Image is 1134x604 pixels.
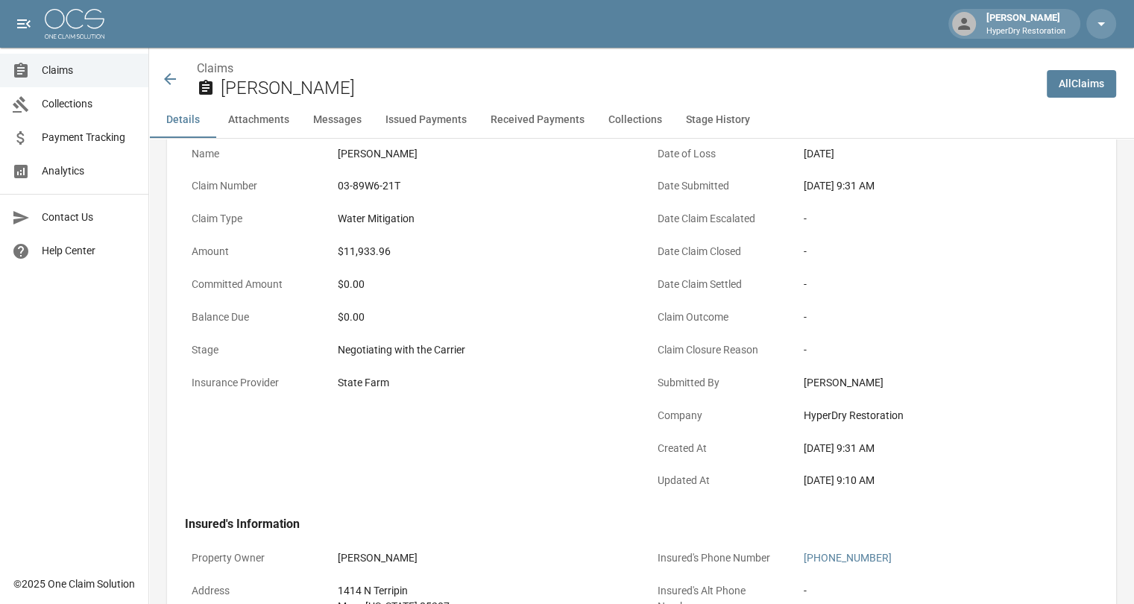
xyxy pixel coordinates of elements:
div: 03-89W6-21T [338,178,626,194]
a: [PHONE_NUMBER] [804,552,892,564]
img: ocs-logo-white-transparent.png [45,9,104,39]
p: Committed Amount [185,270,319,299]
button: Messages [301,102,374,138]
div: Water Mitigation [338,211,626,227]
p: Date Claim Settled [651,270,785,299]
div: HyperDry Restoration [804,408,1092,424]
button: Details [149,102,216,138]
div: - [804,583,1092,599]
div: - [804,309,1092,325]
div: [PERSON_NAME] [338,550,626,566]
p: Insurance Provider [185,368,319,397]
a: AllClaims [1047,70,1116,98]
div: Negotiating with the Carrier [338,342,626,358]
div: © 2025 One Claim Solution [13,576,135,591]
button: Received Payments [479,102,596,138]
p: Amount [185,237,319,266]
p: Claim Outcome [651,303,785,332]
p: Claim Number [185,172,319,201]
p: Name [185,139,319,169]
p: Created At [651,434,785,463]
div: $11,933.96 [338,244,626,259]
div: - [804,277,1092,292]
div: $0.00 [338,277,626,292]
button: Issued Payments [374,102,479,138]
div: [PERSON_NAME] [338,146,626,162]
nav: breadcrumb [197,60,1035,78]
div: [DATE] 9:10 AM [804,473,1092,488]
p: Date Claim Escalated [651,204,785,233]
p: Claim Type [185,204,319,233]
a: Claims [197,61,233,75]
div: - [804,342,1092,358]
span: Analytics [42,163,136,179]
button: Stage History [674,102,762,138]
div: [DATE] 9:31 AM [804,178,1092,194]
div: [DATE] 9:31 AM [804,441,1092,456]
p: Balance Due [185,303,319,332]
h2: [PERSON_NAME] [221,78,1035,99]
p: Updated At [651,466,785,495]
p: Property Owner [185,544,319,573]
p: Insured's Phone Number [651,544,785,573]
p: Company [651,401,785,430]
div: [DATE] [804,146,1092,162]
p: Date Claim Closed [651,237,785,266]
button: open drawer [9,9,39,39]
span: Contact Us [42,210,136,225]
p: Stage [185,336,319,365]
span: Help Center [42,243,136,259]
h4: Insured's Information [185,517,1098,532]
p: Date of Loss [651,139,785,169]
div: - [804,211,1092,227]
div: State Farm [338,375,626,391]
div: anchor tabs [149,102,1134,138]
p: Date Submitted [651,172,785,201]
span: Claims [42,63,136,78]
p: Submitted By [651,368,785,397]
button: Collections [596,102,674,138]
div: - [804,244,1092,259]
div: 1414 N Terripin [338,583,626,599]
div: $0.00 [338,309,626,325]
span: Payment Tracking [42,130,136,145]
div: [PERSON_NAME] [804,375,1092,391]
p: Claim Closure Reason [651,336,785,365]
div: [PERSON_NAME] [980,10,1071,37]
button: Attachments [216,102,301,138]
span: Collections [42,96,136,112]
p: HyperDry Restoration [986,25,1065,38]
